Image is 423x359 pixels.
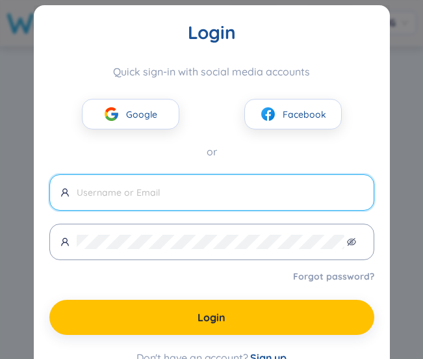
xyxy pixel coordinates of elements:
[60,237,70,246] span: user
[77,185,363,200] input: Username or Email
[198,310,225,325] span: Login
[260,106,276,122] img: facebook
[347,237,356,246] span: eye-invisible
[283,107,326,122] span: Facebook
[244,99,342,129] button: facebookFacebook
[49,21,374,44] div: Login
[60,188,70,197] span: user
[49,300,374,335] button: Login
[293,270,374,283] a: Forgot password?
[103,106,120,122] img: google
[126,107,157,122] span: Google
[49,144,374,160] div: or
[82,99,179,129] button: googleGoogle
[49,65,374,78] div: Quick sign-in with social media accounts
